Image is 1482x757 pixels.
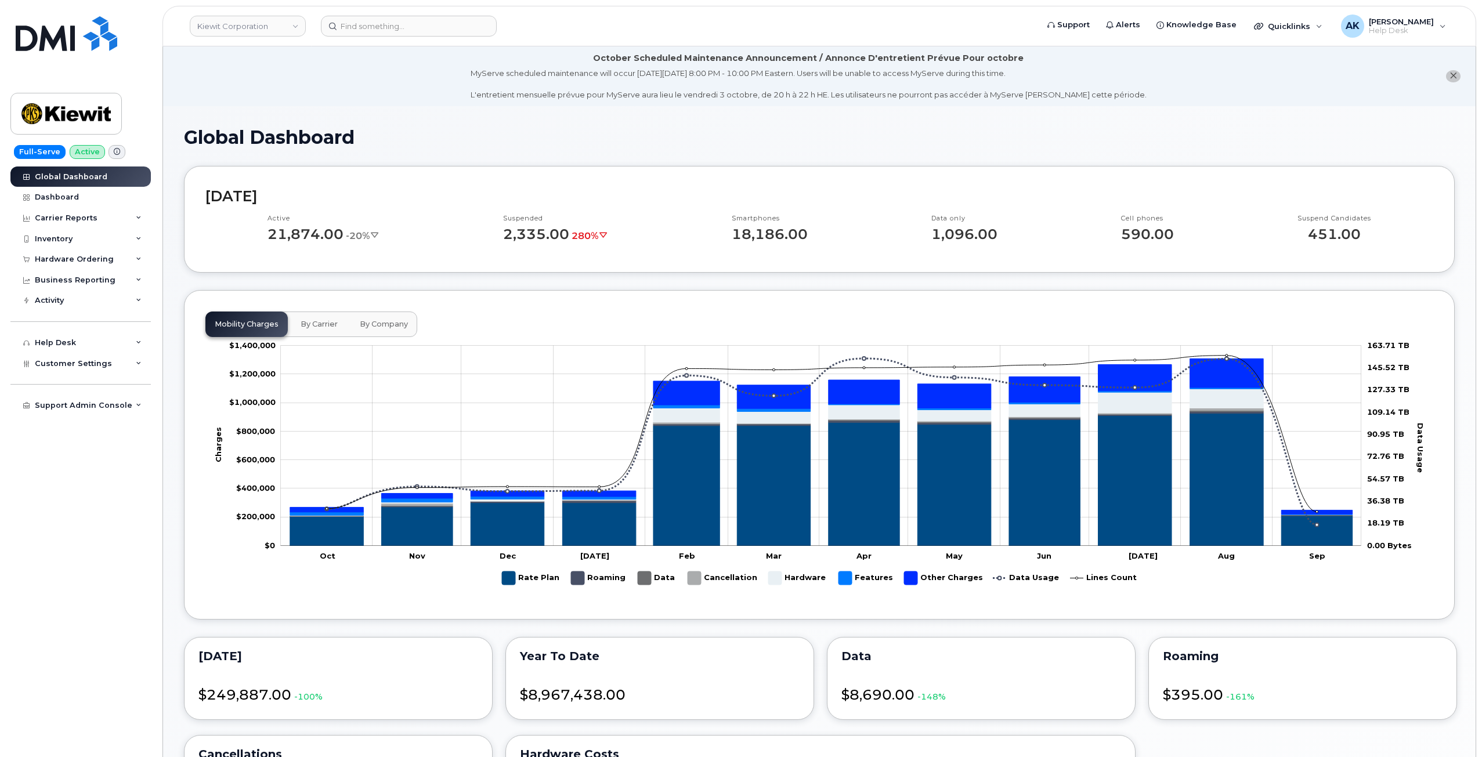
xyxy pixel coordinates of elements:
[1367,385,1409,394] tspan: 127.33 TB
[268,214,379,223] p: Active
[294,691,323,702] span: -100%
[290,387,1353,515] g: Features
[184,127,1455,147] h1: Global Dashboard
[290,358,1353,514] g: Other Charges
[265,540,275,549] tspan: $0
[841,675,1121,705] div: $8,690.00
[502,567,559,589] g: Rate Plan
[1367,540,1412,549] tspan: 0.00 Bytes
[268,226,379,242] p: 21,874.00
[931,226,997,242] p: 1,096.00
[1416,422,1425,472] tspan: Data Usage
[502,567,1137,589] g: Legend
[229,369,276,378] tspan: $1,200,000
[236,426,275,435] tspan: $800,000
[1226,691,1255,702] span: -161%
[917,691,946,702] span: -148%
[1367,518,1404,527] tspan: 18.19 TB
[346,230,379,241] span: -20%
[503,214,608,223] p: Suspended
[301,320,338,329] span: By Carrier
[1367,496,1404,505] tspan: 36.38 TB
[1367,451,1404,461] tspan: 72.76 TB
[638,567,676,589] g: Data
[214,340,1426,589] g: Chart
[732,226,808,242] p: 18,186.00
[290,411,1353,517] g: Data
[409,550,425,560] tspan: Nov
[838,567,893,589] g: Features
[236,455,275,464] tspan: $600,000
[768,567,827,589] g: Hardware
[679,550,695,560] tspan: Feb
[236,512,275,521] tspan: $200,000
[520,651,800,661] div: Year to date
[1367,340,1409,349] tspan: 163.71 TB
[471,68,1147,100] div: MyServe scheduled maintenance will occur [DATE][DATE] 8:00 PM - 10:00 PM Eastern. Users will be u...
[290,408,1353,516] g: Cancellation
[1163,675,1443,705] div: $395.00
[580,550,609,560] tspan: [DATE]
[229,397,276,407] tspan: $1,000,000
[503,226,608,242] p: 2,335.00
[1121,226,1174,242] p: 590.00
[1446,70,1461,82] button: close notification
[1297,214,1371,223] p: Suspend Candidates
[1163,651,1443,661] div: Roaming
[198,675,478,705] div: $249,887.00
[571,567,626,589] g: Roaming
[946,550,963,560] tspan: May
[904,567,983,589] g: Other Charges
[360,320,408,329] span: By Company
[931,214,997,223] p: Data only
[1037,550,1051,560] tspan: Jun
[214,427,223,462] tspan: Charges
[1367,363,1409,372] tspan: 145.52 TB
[1070,567,1137,589] g: Lines Count
[229,340,276,349] tspan: $1,400,000
[236,483,275,492] tspan: $400,000
[320,550,335,560] tspan: Oct
[732,214,808,223] p: Smartphones
[572,230,608,241] span: 280%
[1367,407,1409,416] tspan: 109.14 TB
[1297,226,1371,242] p: 451.00
[520,675,800,705] div: $8,967,438.00
[1129,550,1158,560] tspan: [DATE]
[500,550,516,560] tspan: Dec
[1367,473,1404,483] tspan: 54.57 TB
[688,567,757,589] g: Cancellation
[1367,429,1404,439] tspan: 90.95 TB
[198,651,478,661] div: September 2025
[1121,214,1174,223] p: Cell phones
[856,550,872,560] tspan: Apr
[1432,707,1473,748] iframe: Messenger Launcher
[593,52,1024,64] div: October Scheduled Maintenance Announcement / Annonce D'entretient Prévue Pour octobre
[205,187,1433,205] h2: [DATE]
[766,550,782,560] tspan: Mar
[1217,550,1235,560] tspan: Aug
[1309,550,1325,560] tspan: Sep
[841,651,1121,661] div: Data
[993,567,1059,589] g: Data Usage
